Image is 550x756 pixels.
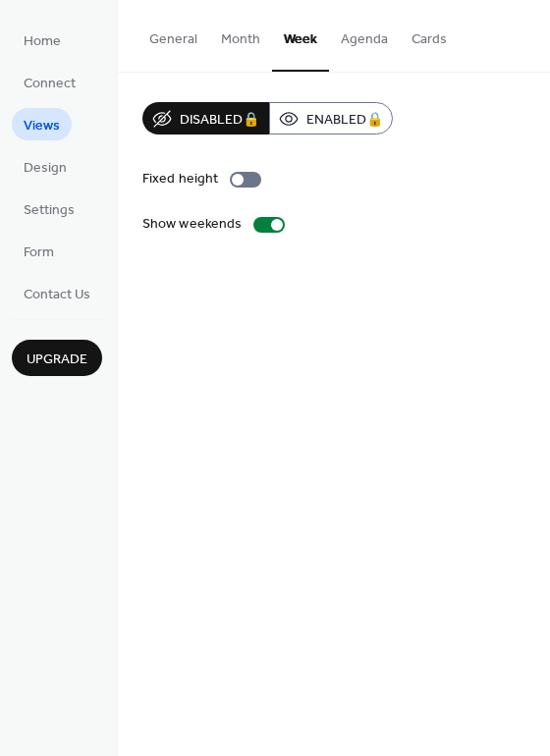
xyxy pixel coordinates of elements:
div: Show weekends [142,214,242,235]
span: Connect [24,74,76,94]
span: Views [24,116,60,136]
a: Form [12,235,66,267]
a: Settings [12,192,86,225]
a: Design [12,150,79,183]
span: Contact Us [24,285,90,305]
a: Views [12,108,72,140]
span: Form [24,243,54,263]
span: Settings [24,200,75,221]
a: Home [12,24,73,56]
span: Upgrade [27,350,87,370]
button: Upgrade [12,340,102,376]
a: Connect [12,66,87,98]
div: Fixed height [142,169,218,189]
a: Contact Us [12,277,102,309]
span: Home [24,31,61,52]
span: Design [24,158,67,179]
